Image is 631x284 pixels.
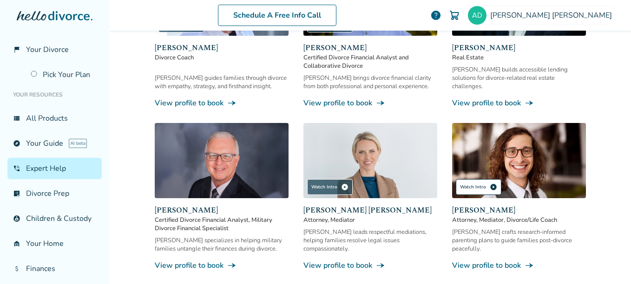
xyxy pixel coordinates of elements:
div: [PERSON_NAME] guides families through divorce with empathy, strategy, and firsthand insight. [155,74,289,90]
div: [PERSON_NAME] builds accessible lending solutions for divorce-related real estate challenges. [452,65,586,90]
span: Certified Divorce Financial Analyst, Military Divorce Financial Specialist [155,216,289,232]
span: line_end_arrow_notch [227,98,237,108]
img: David Smith [155,123,289,198]
a: View profile to bookline_end_arrow_notch [452,98,586,108]
span: line_end_arrow_notch [525,98,534,108]
div: [PERSON_NAME] brings divorce financial clarity from both professional and personal experience. [303,74,437,90]
a: phone_in_talkExpert Help [7,158,102,179]
div: [PERSON_NAME] crafts research-informed parenting plans to guide families post-divorce peacefully. [452,228,586,253]
span: Certified Divorce Financial Analyst and Collaborative Divorce [303,53,437,70]
a: flag_2Your Divorce [7,39,102,60]
a: View profile to bookline_end_arrow_notch [303,98,437,108]
span: garage_home [13,240,20,247]
a: View profile to bookline_end_arrow_notch [303,260,437,271]
a: View profile to bookline_end_arrow_notch [155,260,289,271]
span: line_end_arrow_notch [227,261,237,270]
span: phone_in_talk [13,165,20,172]
span: Your Divorce [26,45,69,55]
span: line_end_arrow_notch [376,261,385,270]
span: AI beta [69,139,87,148]
div: Watch Intro [456,179,501,195]
span: list_alt_check [13,190,20,197]
a: View profile to bookline_end_arrow_notch [155,98,289,108]
span: [PERSON_NAME] [PERSON_NAME] [490,10,616,20]
span: line_end_arrow_notch [525,261,534,270]
span: Attorney, Mediator, Divorce/Life Coach [452,216,586,224]
span: Real Estate [452,53,586,62]
span: attach_money [13,265,20,272]
img: lenangdicicco@gmail.com [468,6,486,25]
span: explore [13,140,20,147]
span: line_end_arrow_notch [376,98,385,108]
img: Cart [449,10,460,21]
div: Watch Intro [307,179,353,195]
a: garage_homeYour Home [7,233,102,254]
span: [PERSON_NAME] [PERSON_NAME] [303,205,437,216]
span: [PERSON_NAME] [155,205,289,216]
a: view_listAll Products [7,108,102,129]
span: Divorce Coach [155,53,289,62]
span: [PERSON_NAME] [303,42,437,53]
a: Pick Your Plan [25,64,102,85]
span: play_circle [341,183,348,191]
a: help [430,10,441,21]
a: exploreYour GuideAI beta [7,133,102,154]
iframe: Chat Widget [585,239,631,284]
span: Attorney, Mediator [303,216,437,224]
a: attach_moneyFinances [7,258,102,279]
span: play_circle [490,183,497,191]
span: account_child [13,215,20,222]
div: [PERSON_NAME] specializes in helping military families untangle their finances during divorce. [155,236,289,253]
span: view_list [13,115,20,122]
span: [PERSON_NAME] [155,42,289,53]
a: Schedule A Free Info Call [218,5,336,26]
li: Your Resources [7,85,102,104]
a: list_alt_checkDivorce Prep [7,183,102,204]
span: [PERSON_NAME] [452,42,586,53]
span: [PERSON_NAME] [452,205,586,216]
a: View profile to bookline_end_arrow_notch [452,260,586,271]
span: flag_2 [13,46,20,53]
img: Melissa Wheeler Hoff [303,123,437,198]
a: account_childChildren & Custody [7,208,102,229]
img: Alex Glassmann [452,123,586,198]
div: [PERSON_NAME] leads respectful mediations, helping families resolve legal issues compassionately. [303,228,437,253]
